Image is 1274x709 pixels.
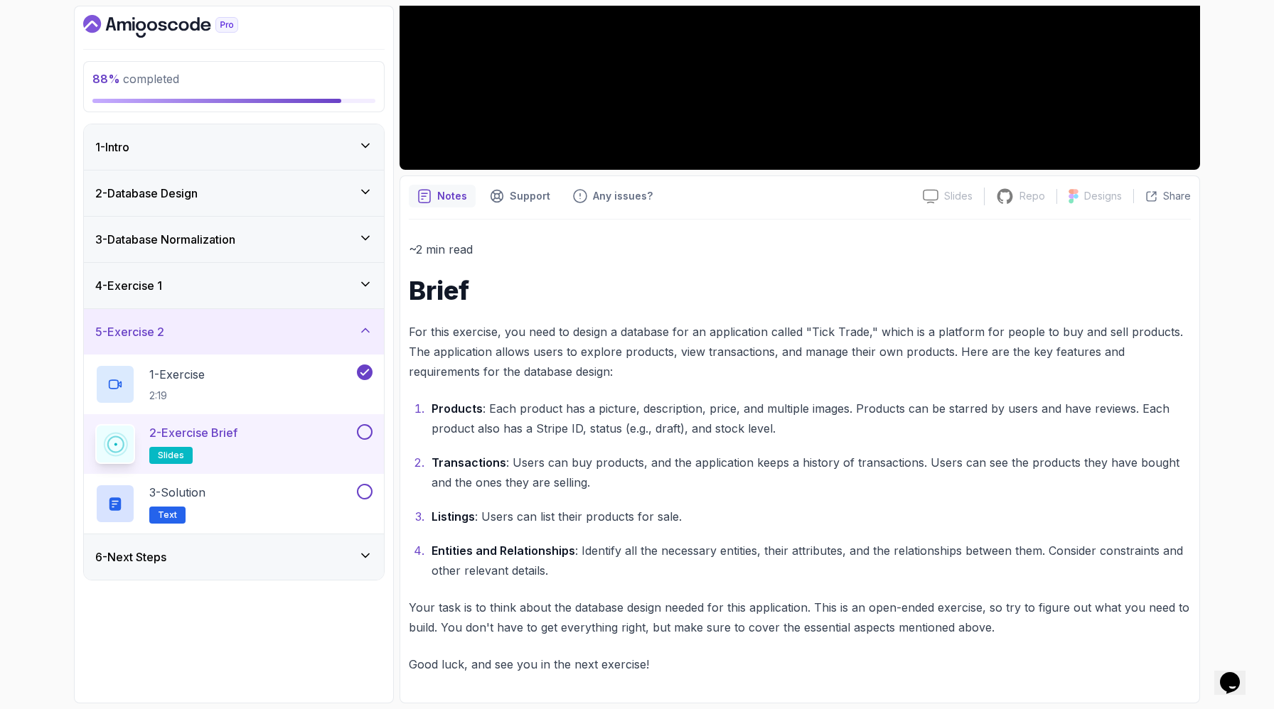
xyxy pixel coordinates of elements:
[95,231,235,248] h3: 3 - Database Normalization
[95,277,162,294] h3: 4 - Exercise 1
[1214,652,1260,695] iframe: chat widget
[409,276,1191,305] h1: Brief
[432,507,1191,526] p: : Users can list their products for sale.
[84,534,384,580] button: 6-Next Steps
[944,189,973,203] p: Slides
[95,424,373,464] button: 2-Exercise Briefslides
[510,189,550,203] p: Support
[95,323,164,340] h3: 5 - Exercise 2
[84,309,384,354] button: 5-Exercise 2
[432,399,1191,438] p: : Each product has a picture, description, price, and multiple images. Products can be starred by...
[432,455,506,470] strong: Transactions
[437,189,467,203] p: Notes
[158,450,184,461] span: slides
[1163,189,1191,203] p: Share
[149,424,237,441] p: 2 - Exercise Brief
[1084,189,1122,203] p: Designs
[432,541,1191,580] p: : Identify all the necessary entities, their attributes, and the relationships between them. Cons...
[158,509,177,521] span: Text
[149,484,205,501] p: 3 - Solution
[432,509,475,524] strong: Listings
[84,217,384,262] button: 3-Database Normalization
[83,15,271,38] a: Dashboard
[409,239,1191,259] p: ~2 min read
[84,263,384,308] button: 4-Exercise 1
[95,185,198,202] h3: 2 - Database Design
[593,189,653,203] p: Any issues?
[149,366,205,383] p: 1 - Exercise
[432,453,1191,492] p: : Users can buy products, and the application keeps a history of transactions. Users can see the ...
[409,322,1191,381] p: For this exercise, you need to design a database for an application called "Tick Trade," which is...
[84,124,384,170] button: 1-Intro
[95,139,129,156] h3: 1 - Intro
[409,185,476,207] button: notes button
[95,548,166,565] h3: 6 - Next Steps
[564,185,661,207] button: Feedback button
[95,364,373,404] button: 1-Exercise2:19
[1133,189,1191,203] button: Share
[149,389,205,403] p: 2:19
[95,484,373,524] button: 3-SolutionText
[432,401,483,416] strong: Products
[481,185,559,207] button: Support button
[1019,189,1045,203] p: Repo
[432,543,575,558] strong: Entities and Relationships
[84,171,384,216] button: 2-Database Design
[92,72,179,86] span: completed
[409,597,1191,637] p: Your task is to think about the database design needed for this application. This is an open-ende...
[92,72,120,86] span: 88 %
[409,654,1191,674] p: Good luck, and see you in the next exercise!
